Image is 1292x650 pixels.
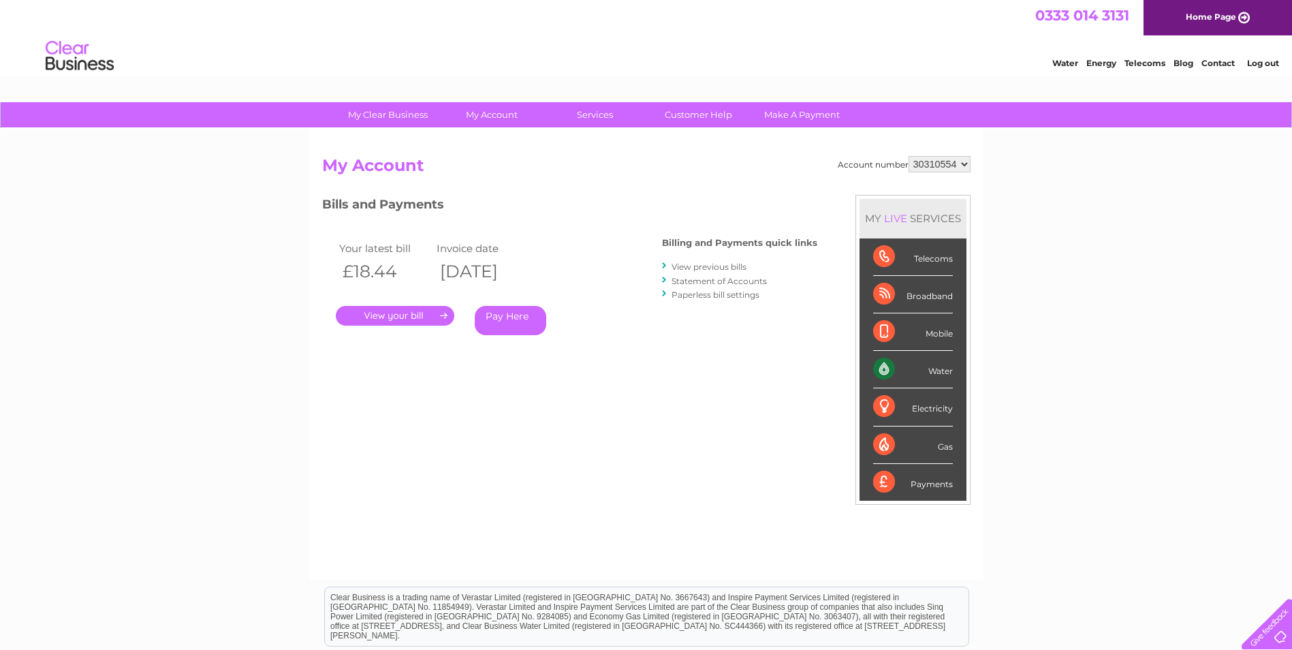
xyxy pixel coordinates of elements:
[642,102,755,127] a: Customer Help
[435,102,548,127] a: My Account
[873,464,953,501] div: Payments
[332,102,444,127] a: My Clear Business
[662,238,817,248] h4: Billing and Payments quick links
[881,212,910,225] div: LIVE
[873,427,953,464] div: Gas
[873,313,953,351] div: Mobile
[475,306,546,335] a: Pay Here
[672,276,767,286] a: Statement of Accounts
[322,195,817,219] h3: Bills and Payments
[860,199,966,238] div: MY SERVICES
[325,7,968,66] div: Clear Business is a trading name of Verastar Limited (registered in [GEOGRAPHIC_DATA] No. 3667643...
[873,276,953,313] div: Broadband
[336,239,434,258] td: Your latest bill
[1035,7,1129,24] a: 0333 014 3131
[746,102,858,127] a: Make A Payment
[1173,58,1193,68] a: Blog
[873,351,953,388] div: Water
[336,306,454,326] a: .
[672,290,759,300] a: Paperless bill settings
[1086,58,1116,68] a: Energy
[45,35,114,77] img: logo.png
[1052,58,1078,68] a: Water
[433,239,531,258] td: Invoice date
[539,102,651,127] a: Services
[672,262,746,272] a: View previous bills
[433,258,531,285] th: [DATE]
[1124,58,1165,68] a: Telecoms
[336,258,434,285] th: £18.44
[838,156,971,172] div: Account number
[873,238,953,276] div: Telecoms
[322,156,971,182] h2: My Account
[873,388,953,426] div: Electricity
[1247,58,1279,68] a: Log out
[1201,58,1235,68] a: Contact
